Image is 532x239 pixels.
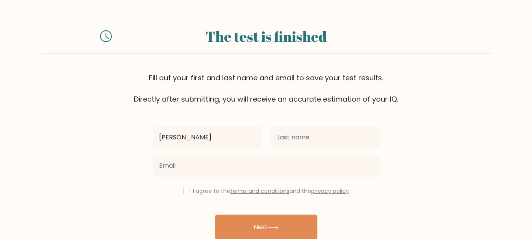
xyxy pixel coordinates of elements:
input: First name [153,126,261,148]
input: Email [153,155,380,177]
a: terms and conditions [230,187,289,195]
a: privacy policy [311,187,349,195]
input: Last name [271,126,380,148]
div: Fill out your first and last name and email to save your test results. Directly after submitting,... [42,72,491,104]
div: The test is finished [121,26,411,47]
label: I agree to the and the [193,187,349,195]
